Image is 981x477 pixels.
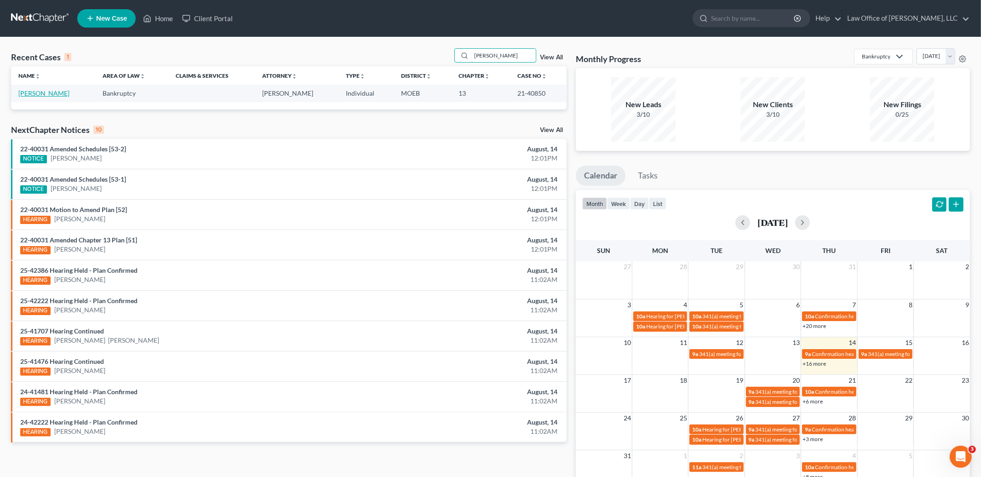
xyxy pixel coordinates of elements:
[803,436,823,443] a: +3 more
[848,375,857,386] span: 21
[765,247,780,254] span: Wed
[904,337,913,348] span: 15
[803,322,826,329] a: +20 more
[757,218,788,227] h2: [DATE]
[20,398,51,406] div: HEARING
[792,413,801,424] span: 27
[384,184,557,193] div: 12:01PM
[33,245,86,254] div: [PERSON_NAME]
[582,197,607,210] button: month
[611,110,676,119] div: 3/10
[626,299,632,310] span: 3
[20,428,51,437] div: HEARING
[54,245,105,254] a: [PERSON_NAME]
[805,464,814,471] span: 10a
[11,236,29,254] img: Profile image for Lindsey
[649,197,666,210] button: list
[756,436,844,443] span: 341(a) meeting for [PERSON_NAME]
[394,85,451,102] td: MOEB
[74,310,109,316] span: Messages
[68,4,118,19] h1: Messages
[692,436,701,443] span: 10a
[636,323,645,330] span: 10a
[11,99,29,118] img: Profile image for James
[795,450,801,461] span: 3
[384,387,557,397] div: August, 14
[35,74,40,79] i: unfold_more
[735,375,745,386] span: 19
[54,275,105,284] a: [PERSON_NAME]
[20,388,138,396] a: 24-41481 Hearing Held - Plan Confirmed
[815,313,919,320] span: Confirmation hearing for [PERSON_NAME]
[11,65,29,84] img: Profile image for Katie
[88,143,114,152] div: • [DATE]
[597,247,611,254] span: Sun
[255,85,339,102] td: [PERSON_NAME]
[33,236,203,243] span: Great! Let me know if you have any other questions!
[576,53,641,64] h3: Monthly Progress
[54,366,105,375] a: [PERSON_NAME]
[18,72,40,79] a: Nameunfold_more
[870,110,935,119] div: 0/25
[20,236,137,244] a: 22-40031 Amended Chapter 13 Plan [51]
[611,99,676,110] div: New Leads
[861,351,867,357] span: 9a
[908,299,913,310] span: 8
[51,154,102,163] a: [PERSON_NAME]
[88,40,114,50] div: • [DATE]
[88,279,114,288] div: • [DATE]
[20,266,138,274] a: 25-42386 Hearing Held - Plan Confirmed
[852,299,857,310] span: 7
[384,336,557,345] div: 11:02AM
[360,74,365,79] i: unfold_more
[64,53,71,61] div: 1
[20,307,51,315] div: HEARING
[964,299,970,310] span: 9
[517,72,547,79] a: Case Nounfold_more
[20,185,47,194] div: NOTICE
[54,427,105,436] a: [PERSON_NAME]
[852,450,857,461] span: 4
[756,426,893,433] span: 341(a) meeting for [PERSON_NAME] & [PERSON_NAME]
[623,413,632,424] span: 24
[969,446,976,453] span: 3
[20,337,51,345] div: HEARING
[630,166,666,186] a: Tasks
[20,206,127,213] a: 22-40031 Motion to Amend Plan [52]
[20,276,51,285] div: HEARING
[459,72,490,79] a: Chapterunfold_more
[33,177,86,186] div: [PERSON_NAME]
[652,247,668,254] span: Mon
[908,261,913,272] span: 1
[811,10,842,27] a: Help
[54,397,105,406] a: [PERSON_NAME]
[338,85,394,102] td: Individual
[646,323,718,330] span: Hearing for [PERSON_NAME]
[384,245,557,254] div: 12:01PM
[33,40,86,50] div: [PERSON_NAME]
[61,287,122,324] button: Messages
[803,360,826,367] a: +16 more
[843,10,970,27] a: Law Office of [PERSON_NAME], LLC
[756,388,844,395] span: 341(a) meeting for [PERSON_NAME]
[11,133,29,152] img: Profile image for Katie
[646,313,767,320] span: Hearing for [PERSON_NAME] & [PERSON_NAME]
[822,247,836,254] span: Thu
[540,127,563,133] a: View All
[683,299,688,310] span: 4
[795,299,801,310] span: 6
[146,310,161,316] span: Help
[471,49,536,62] input: Search by name...
[96,15,127,22] span: New Case
[812,351,916,357] span: Confirmation hearing for [PERSON_NAME]
[805,351,811,357] span: 9a
[42,259,142,277] button: Send us a message
[384,296,557,305] div: August, 14
[95,85,169,102] td: Bankruptcy
[881,247,890,254] span: Fri
[756,398,844,405] span: 341(a) meeting for [PERSON_NAME]
[88,211,114,220] div: • [DATE]
[384,205,557,214] div: August, 14
[679,337,688,348] span: 11
[33,75,86,84] div: [PERSON_NAME]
